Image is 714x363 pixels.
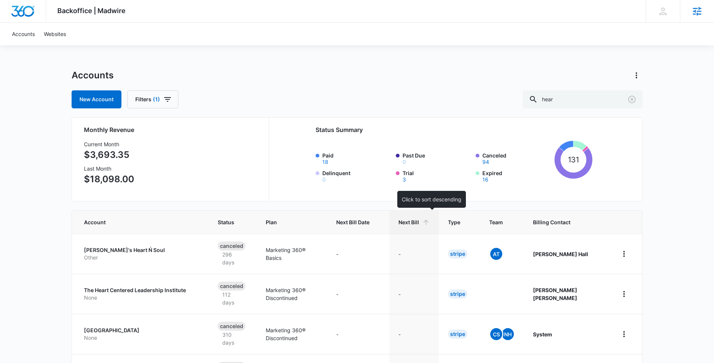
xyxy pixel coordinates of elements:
button: Canceled [482,159,489,165]
span: Backoffice | Madwire [57,7,126,15]
div: Canceled [218,282,245,291]
a: Websites [39,22,70,45]
tspan: 131 [567,155,579,164]
label: Expired [482,169,551,182]
p: 112 days [218,291,248,306]
button: Expired [482,177,488,182]
span: Billing Contact [533,218,600,226]
strong: [PERSON_NAME] [PERSON_NAME] [533,287,577,301]
label: Past Due [403,151,472,165]
div: Stripe [448,249,467,258]
span: CS [490,328,502,340]
p: 310 days [218,331,248,346]
span: NH [502,328,514,340]
p: $18,098.00 [84,172,134,186]
p: None [84,334,200,342]
h3: Last Month [84,165,134,172]
td: - [327,314,389,354]
td: - [389,234,439,274]
p: None [84,294,200,301]
button: home [618,328,630,340]
label: Delinquent [322,169,391,182]
span: At [490,248,502,260]
h3: Current Month [84,140,134,148]
span: Team [489,218,504,226]
p: [GEOGRAPHIC_DATA] [84,327,200,334]
td: - [389,314,439,354]
h2: Monthly Revenue [84,125,260,134]
td: - [389,274,439,314]
div: Click to sort descending [397,191,466,208]
span: Status [218,218,237,226]
button: Actions [630,69,642,81]
span: Next Bill Date [336,218,370,226]
p: [PERSON_NAME]'s Heart Ń Soul [84,246,200,254]
button: Clear [626,93,638,105]
label: Trial [403,169,472,182]
a: [PERSON_NAME]'s Heart Ń SoulOther [84,246,200,261]
span: (1) [153,97,160,102]
button: Paid [322,159,328,165]
button: home [618,248,630,260]
span: Type [448,218,460,226]
a: New Account [72,90,121,108]
h2: Status Summary [316,125,593,134]
strong: System [533,331,552,337]
label: Canceled [482,151,551,165]
button: Filters(1) [127,90,178,108]
p: Marketing 360® Discontinued [266,326,318,342]
p: $3,693.35 [84,148,134,162]
p: Marketing 360® Basics [266,246,318,262]
div: Canceled [218,241,245,250]
a: Accounts [7,22,39,45]
p: The Heart Centered Leadership Institute [84,286,200,294]
a: The Heart Centered Leadership InstituteNone [84,286,200,301]
button: Trial [403,177,406,182]
label: Paid [322,151,391,165]
p: Marketing 360® Discontinued [266,286,318,302]
span: Next Bill [398,218,419,226]
h1: Accounts [72,70,114,81]
div: Canceled [218,322,245,331]
strong: [PERSON_NAME] Hall [533,251,588,257]
a: [GEOGRAPHIC_DATA]None [84,327,200,341]
div: Stripe [448,289,467,298]
span: Account [84,218,189,226]
div: Stripe [448,330,467,339]
span: Plan [266,218,318,226]
td: - [327,274,389,314]
p: Other [84,254,200,261]
td: - [327,234,389,274]
p: 296 days [218,250,248,266]
button: home [618,288,630,300]
input: Search [523,90,642,108]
